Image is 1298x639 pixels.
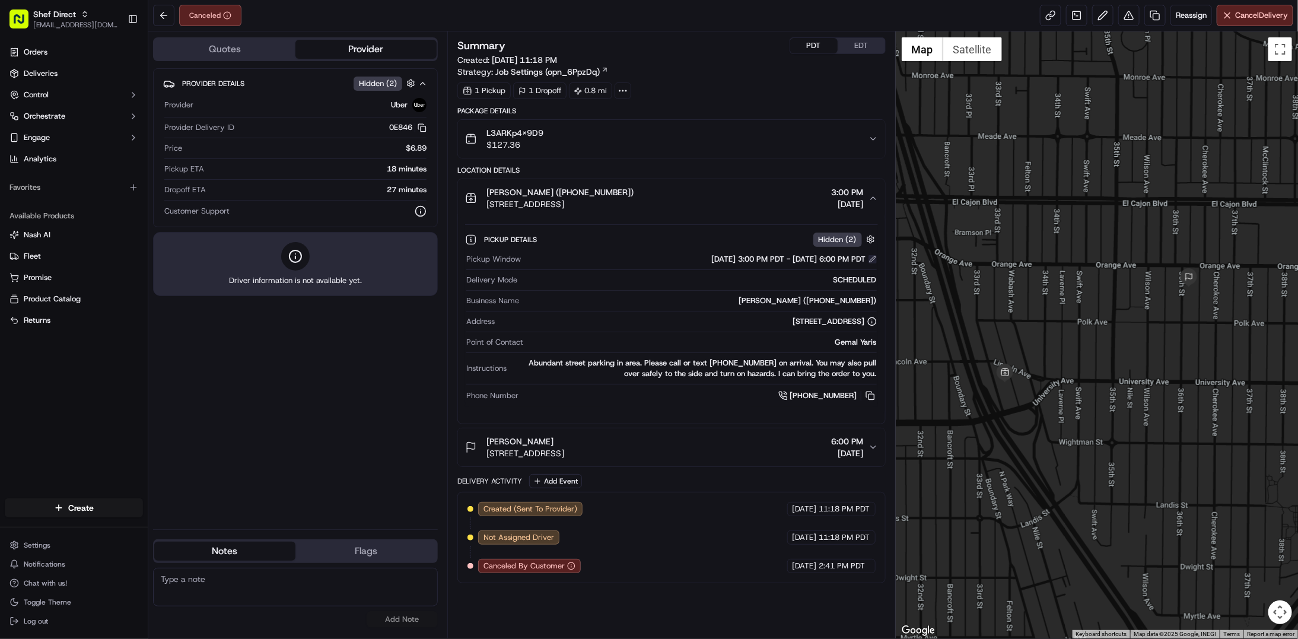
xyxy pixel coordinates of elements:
[9,294,138,304] a: Product Catalog
[163,74,428,93] button: Provider DetailsHidden (2)
[412,98,427,112] img: uber-new-logo.jpeg
[832,435,864,447] span: 6:00 PM
[118,202,144,211] span: Pylon
[68,502,94,514] span: Create
[179,5,241,26] button: Canceled
[24,541,50,550] span: Settings
[486,435,553,447] span: [PERSON_NAME]
[466,390,518,401] span: Phone Number
[483,561,565,571] span: Canceled By Customer
[458,179,885,217] button: [PERSON_NAME] ([PHONE_NUMBER])[STREET_ADDRESS]3:00 PM[DATE]
[466,337,523,348] span: Point of Contact
[84,201,144,211] a: Powered byPylon
[24,597,71,607] span: Toggle Theme
[483,504,577,514] span: Created (Sent To Provider)
[457,40,505,51] h3: Summary
[33,8,76,20] button: Shef Direct
[5,206,143,225] div: Available Products
[5,178,143,197] div: Favorites
[229,275,362,286] span: Driver information is not available yet.
[5,85,143,104] button: Control
[5,613,143,630] button: Log out
[164,206,230,217] span: Customer Support
[209,164,427,174] div: 18 minutes
[7,168,96,189] a: 📗Knowledge Base
[9,315,138,326] a: Returns
[902,37,943,61] button: Show street map
[24,47,47,58] span: Orders
[5,128,143,147] button: Engage
[164,164,204,174] span: Pickup ETA
[819,504,870,514] span: 11:18 PM PDT
[5,268,143,287] button: Promise
[457,54,557,66] span: Created:
[1268,600,1292,624] button: Map camera controls
[40,114,195,126] div: Start new chat
[1217,5,1293,26] button: CancelDelivery
[389,122,427,133] button: 0E846
[458,428,885,466] button: [PERSON_NAME][STREET_ADDRESS]6:00 PM[DATE]
[24,578,67,588] span: Chat with us!
[943,37,1002,61] button: Show satellite imagery
[838,38,885,53] button: EDT
[457,106,886,116] div: Package Details
[5,225,143,244] button: Nash AI
[1268,37,1292,61] button: Toggle fullscreen view
[5,43,143,62] a: Orders
[466,295,519,306] span: Business Name
[391,100,408,110] span: Uber
[1176,10,1207,21] span: Reassign
[484,235,539,244] span: Pickup Details
[5,556,143,573] button: Notifications
[457,166,886,175] div: Location Details
[5,64,143,83] a: Deliveries
[33,20,118,30] button: [EMAIL_ADDRESS][DOMAIN_NAME]
[5,575,143,592] button: Chat with us!
[5,5,123,33] button: Shef Direct[EMAIL_ADDRESS][DOMAIN_NAME]
[24,616,48,626] span: Log out
[112,173,190,185] span: API Documentation
[164,143,182,154] span: Price
[712,254,877,265] div: [DATE] 3:00 PM PDT - [DATE] 6:00 PM PDT
[486,127,543,139] span: L3ARKp4x9D9
[1134,631,1216,637] span: Map data ©2025 Google, INEGI
[12,12,36,36] img: Nash
[1247,631,1294,637] a: Report a map error
[511,358,877,379] div: Abundant street parking in area. Please call or text [PHONE_NUMBER] on arrival. You may also pull...
[354,76,418,91] button: Hidden (2)
[24,111,65,122] span: Orchestrate
[486,139,543,151] span: $127.36
[202,117,216,132] button: Start new chat
[832,186,864,198] span: 3:00 PM
[5,247,143,266] button: Fleet
[24,68,58,79] span: Deliveries
[569,82,612,99] div: 0.8 mi
[12,114,33,135] img: 1736555255976-a54dd68f-1ca7-489b-9aae-adbdc363a1c4
[5,498,143,517] button: Create
[24,90,49,100] span: Control
[483,532,554,543] span: Not Assigned Driver
[522,275,877,285] div: SCHEDULED
[899,623,938,638] img: Google
[182,79,244,88] span: Provider Details
[466,316,495,327] span: Address
[832,198,864,210] span: [DATE]
[495,66,609,78] a: Job Settings (opn_6PpzDq)
[793,504,817,514] span: [DATE]
[295,542,437,561] button: Flags
[9,272,138,283] a: Promise
[5,290,143,309] button: Product Catalog
[96,168,195,189] a: 💻API Documentation
[154,542,295,561] button: Notes
[164,122,234,133] span: Provider Delivery ID
[466,363,507,374] span: Instructions
[458,217,885,424] div: [PERSON_NAME] ([PHONE_NUMBER])[STREET_ADDRESS]3:00 PM[DATE]
[819,532,870,543] span: 11:18 PM PDT
[819,561,866,571] span: 2:41 PM PDT
[813,232,878,247] button: Hidden (2)
[790,390,857,401] span: [PHONE_NUMBER]
[24,315,50,326] span: Returns
[211,185,427,195] div: 27 minutes
[295,40,437,59] button: Provider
